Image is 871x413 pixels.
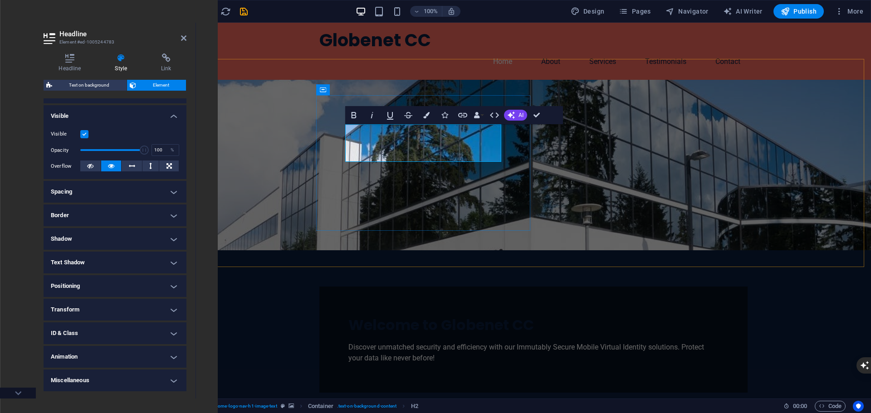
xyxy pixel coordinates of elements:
i: This element contains a background [289,403,294,408]
button: Icons [436,106,453,124]
h4: Text Shadow [44,252,186,273]
h4: Border [44,204,186,226]
button: Bold (Ctrl+B) [345,106,362,124]
span: . bg-wrapper .preset-fullscreen-text-on-background-v2-home-logo-nav-h1-image-text [101,401,277,412]
h4: Headline [44,53,100,73]
h4: ID & Class [44,322,186,344]
h6: 100% [424,6,438,17]
button: reload [220,6,231,17]
h4: Visible [44,105,186,121]
button: Pages [615,4,654,19]
label: Overflow [51,161,80,172]
button: Underline (Ctrl+U) [382,106,399,124]
span: Navigator [665,7,709,16]
span: More [835,7,863,16]
button: Publish [773,4,824,19]
span: Design [571,7,605,16]
span: Element [139,80,184,91]
h4: Shadow [44,228,186,250]
h3: Element #ed-1005244783 [59,38,168,46]
span: Welcome to Globenet CC [152,292,338,312]
h4: Transform [44,299,186,321]
button: Confirm (Ctrl+⏎) [528,106,545,124]
span: Text on background [55,80,124,91]
label: Opacity [51,148,80,153]
label: Visible [51,129,80,140]
button: Italic (Ctrl+I) [363,106,381,124]
h2: Headline [59,30,186,38]
i: This element is a customizable preset [281,403,285,408]
span: 00 00 [793,401,807,412]
div: Design (Ctrl+Alt+Y) [567,4,608,19]
button: Code [815,401,846,412]
button: Link [454,106,471,124]
button: Text on background [44,80,127,91]
h6: Session time [783,401,807,412]
h4: Miscellaneous [44,369,186,391]
button: Data Bindings [472,106,485,124]
button: AI [504,110,527,121]
span: Click to select. Double-click to edit [308,401,333,412]
span: AI Writer [723,7,763,16]
span: Publish [781,7,817,16]
button: Navigator [662,4,712,19]
h4: Spacing [44,181,186,203]
span: Pages [619,7,651,16]
button: save [238,6,249,17]
button: Design [567,4,608,19]
button: More [831,4,867,19]
span: : [799,403,801,409]
span: Code [819,401,842,412]
nav: breadcrumb [46,401,418,412]
h4: Link [146,53,186,73]
span: AI [519,112,524,118]
button: Usercentrics [853,401,864,412]
i: Save (Ctrl+S) [239,6,249,17]
i: Reload page [220,6,231,17]
button: Strikethrough [400,106,417,124]
button: AI Writer [719,4,766,19]
h4: Style [100,53,146,73]
button: Element [127,80,186,91]
div: % [166,145,179,155]
span: Click to select. Double-click to edit [411,401,418,412]
button: 100% [410,6,442,17]
h4: Positioning [44,275,186,297]
h4: Animation [44,346,186,368]
span: . text-on-background-content [337,401,397,412]
button: Colors [418,106,435,124]
button: HTML [486,106,503,124]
